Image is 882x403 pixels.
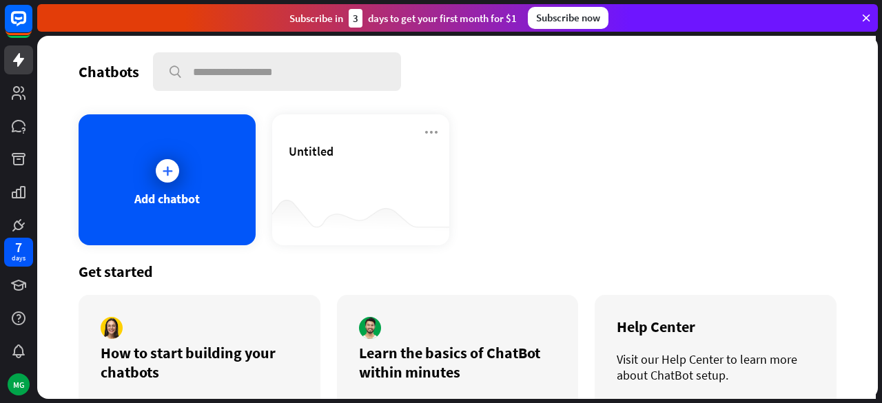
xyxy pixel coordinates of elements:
div: Subscribe in days to get your first month for $1 [289,9,517,28]
div: Add chatbot [134,191,200,207]
div: Visit our Help Center to learn more about ChatBot setup. [617,351,814,383]
button: Open LiveChat chat widget [11,6,52,47]
div: 3 [349,9,362,28]
div: MG [8,373,30,395]
img: author [101,317,123,339]
img: author [359,317,381,339]
div: Learn the basics of ChatBot within minutes [359,343,557,382]
div: Subscribe now [528,7,608,29]
div: days [12,254,25,263]
div: Help Center [617,317,814,336]
a: 7 days [4,238,33,267]
div: Get started [79,262,837,281]
div: 7 [15,241,22,254]
div: Chatbots [79,62,139,81]
span: Untitled [289,143,334,159]
div: How to start building your chatbots [101,343,298,382]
